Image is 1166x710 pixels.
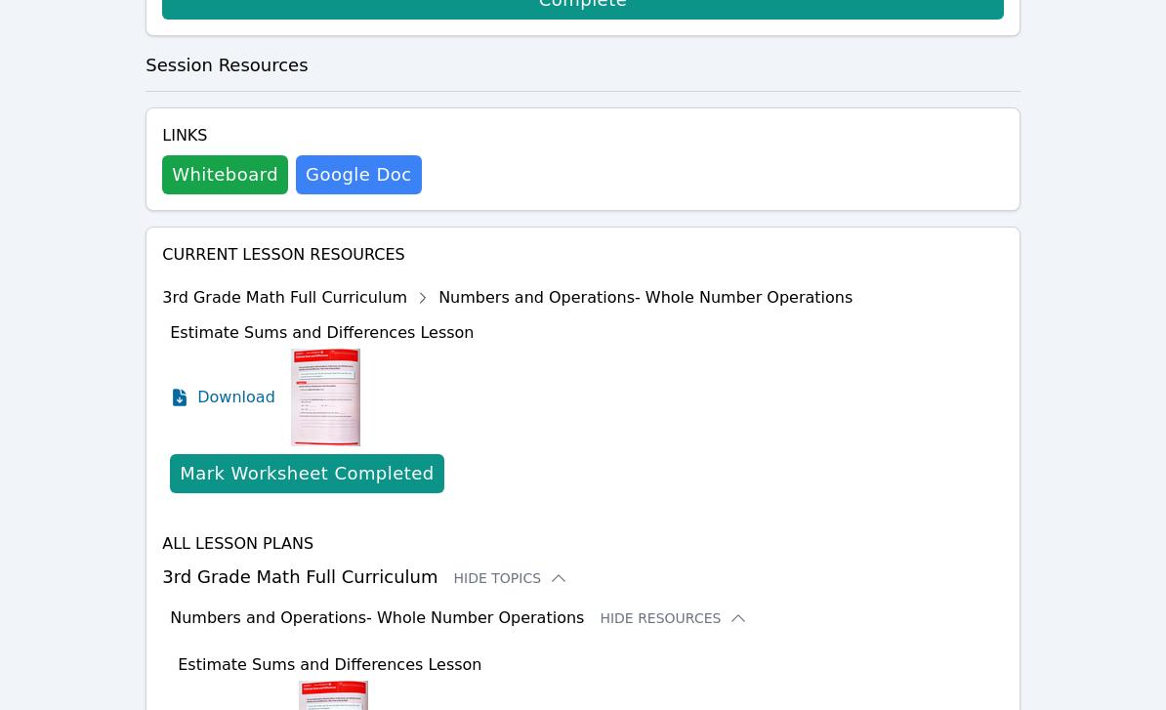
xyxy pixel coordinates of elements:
[170,323,474,342] span: Estimate Sums and Differences Lesson
[162,532,1004,556] h4: All Lesson Plans
[291,349,360,446] img: Estimate Sums and Differences Lesson
[162,243,1004,267] h4: Current Lesson Resources
[296,155,421,194] a: Google Doc
[180,460,434,487] div: Mark Worksheet Completed
[146,52,1020,79] h3: Session Resources
[178,655,481,674] span: Estimate Sums and Differences Lesson
[162,155,288,194] button: Whiteboard
[170,606,584,630] h3: Numbers and Operations- Whole Number Operations
[454,568,569,588] button: Hide Topics
[170,349,275,446] a: Download
[162,564,1004,591] h3: 3rd Grade Math Full Curriculum
[162,124,421,147] h4: Links
[197,386,275,409] span: Download
[162,282,853,313] div: 3rd Grade Math Full Curriculum Numbers and Operations- Whole Number Operations
[600,608,748,628] button: Hide Resources
[170,454,443,493] button: Mark Worksheet Completed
